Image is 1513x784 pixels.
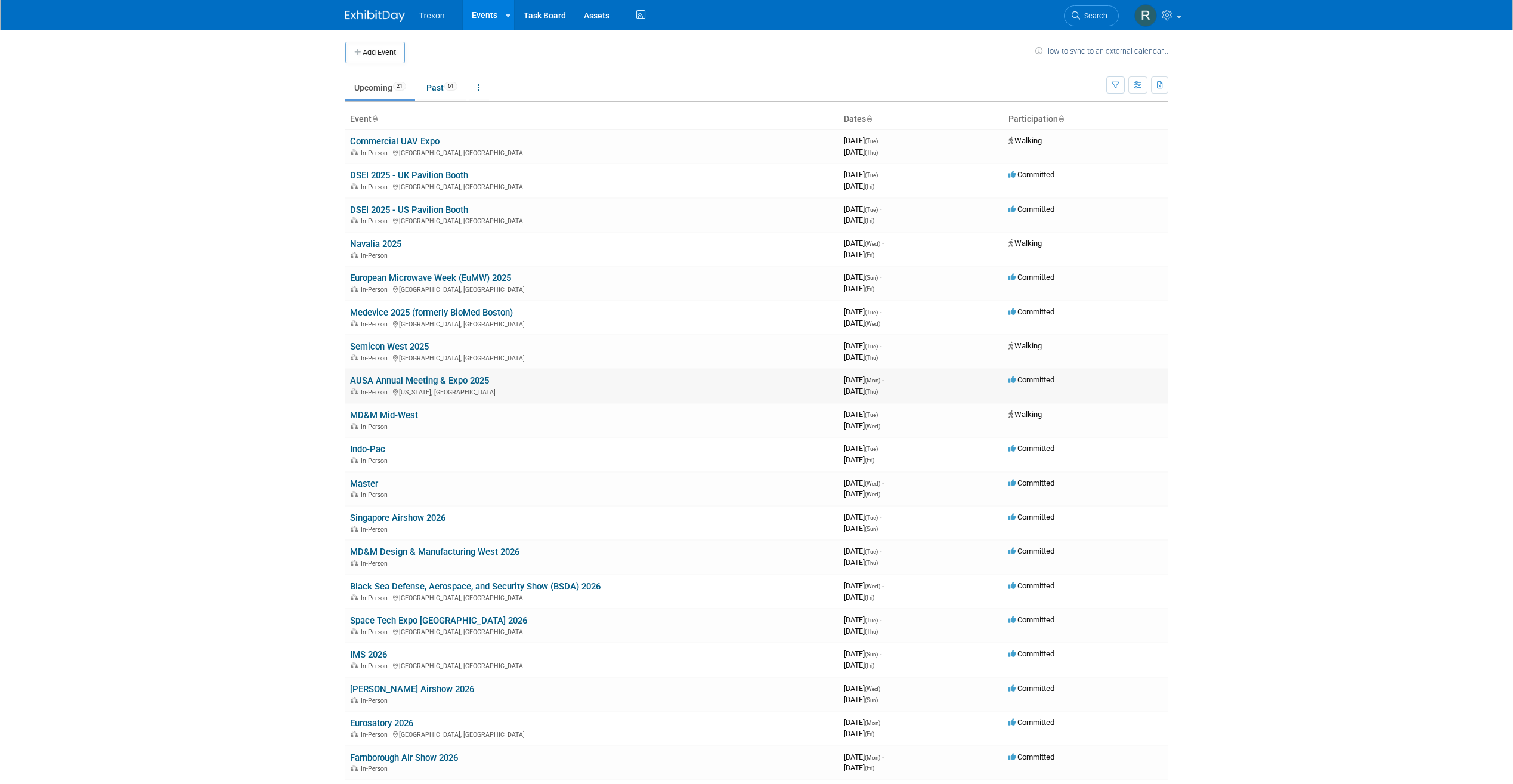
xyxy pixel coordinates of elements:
span: - [880,205,881,214]
span: In-Person [361,252,391,260]
span: [DATE] [844,353,878,362]
a: DSEI 2025 - UK Pavilion Booth [350,170,468,181]
span: (Sun) [865,274,878,281]
span: (Mon) [865,754,880,761]
span: Committed [1008,649,1054,658]
img: In-Person Event [351,560,358,566]
span: [DATE] [844,558,878,567]
span: (Wed) [865,423,880,430]
span: In-Person [361,457,391,465]
div: [GEOGRAPHIC_DATA], [GEOGRAPHIC_DATA] [350,319,834,328]
span: [DATE] [844,524,878,533]
span: Committed [1008,375,1054,384]
span: (Fri) [865,594,874,601]
a: Farnborough Air Show 2026 [350,752,458,763]
span: (Tue) [865,514,878,521]
span: [DATE] [844,215,874,224]
span: [DATE] [844,170,881,179]
span: [DATE] [844,752,884,761]
span: [DATE] [844,718,884,727]
span: [DATE] [844,615,881,624]
button: Add Event [345,42,405,63]
span: [DATE] [844,239,884,248]
span: (Tue) [865,206,878,213]
span: (Wed) [865,240,880,247]
span: In-Person [361,560,391,567]
span: Committed [1008,273,1054,282]
th: Dates [839,109,1004,129]
span: In-Person [361,183,391,191]
span: (Fri) [865,183,874,190]
span: In-Person [361,320,391,328]
span: (Wed) [865,491,880,498]
span: (Thu) [865,149,878,156]
span: - [882,684,884,693]
span: - [880,547,881,555]
img: In-Person Event [351,252,358,258]
span: [DATE] [844,421,880,430]
span: [DATE] [844,284,874,293]
span: (Fri) [865,286,874,292]
a: Space Tech Expo [GEOGRAPHIC_DATA] 2026 [350,615,527,626]
span: - [880,410,881,419]
span: - [880,615,881,624]
img: In-Person Event [351,388,358,394]
a: MD&M Mid-West [350,410,418,421]
span: Committed [1008,581,1054,590]
span: In-Person [361,594,391,602]
span: [DATE] [844,455,874,464]
a: Medevice 2025 (formerly BioMed Boston) [350,307,513,318]
a: Indo-Pac [350,444,385,455]
span: (Tue) [865,309,878,316]
span: In-Person [361,731,391,739]
div: [US_STATE], [GEOGRAPHIC_DATA] [350,387,834,396]
span: - [880,273,881,282]
div: [GEOGRAPHIC_DATA], [GEOGRAPHIC_DATA] [350,660,834,670]
span: [DATE] [844,479,884,487]
span: (Wed) [865,320,880,327]
span: Committed [1008,752,1054,761]
span: Committed [1008,307,1054,316]
span: Trexon [419,11,445,20]
img: In-Person Event [351,320,358,326]
span: Walking [1008,410,1042,419]
img: In-Person Event [351,697,358,703]
span: [DATE] [844,375,884,384]
span: - [880,513,881,521]
span: [DATE] [844,444,881,453]
span: (Tue) [865,172,878,178]
span: In-Person [361,697,391,705]
span: Walking [1008,239,1042,248]
span: (Wed) [865,686,880,692]
span: (Thu) [865,628,878,635]
span: [DATE] [844,387,878,396]
span: [DATE] [844,205,881,214]
span: [DATE] [844,729,874,738]
span: (Tue) [865,617,878,624]
div: [GEOGRAPHIC_DATA], [GEOGRAPHIC_DATA] [350,353,834,362]
span: (Tue) [865,343,878,350]
span: [DATE] [844,592,874,601]
a: Sort by Start Date [866,114,872,124]
span: Committed [1008,479,1054,487]
span: - [880,649,881,658]
span: [DATE] [844,660,874,669]
span: (Wed) [865,480,880,487]
span: In-Person [361,628,391,636]
img: In-Person Event [351,526,358,532]
img: In-Person Event [351,594,358,600]
span: - [882,581,884,590]
a: Sort by Event Name [372,114,378,124]
span: (Fri) [865,765,874,771]
span: In-Person [361,526,391,533]
span: - [880,307,881,316]
span: In-Person [361,217,391,225]
span: (Fri) [865,662,874,669]
img: In-Person Event [351,217,358,223]
span: Committed [1008,684,1054,693]
a: Eurosatory 2026 [350,718,413,729]
th: Event [345,109,839,129]
a: How to sync to an external calendar... [1035,47,1168,55]
img: In-Person Event [351,491,358,497]
a: DSEI 2025 - US Pavilion Booth [350,205,468,215]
